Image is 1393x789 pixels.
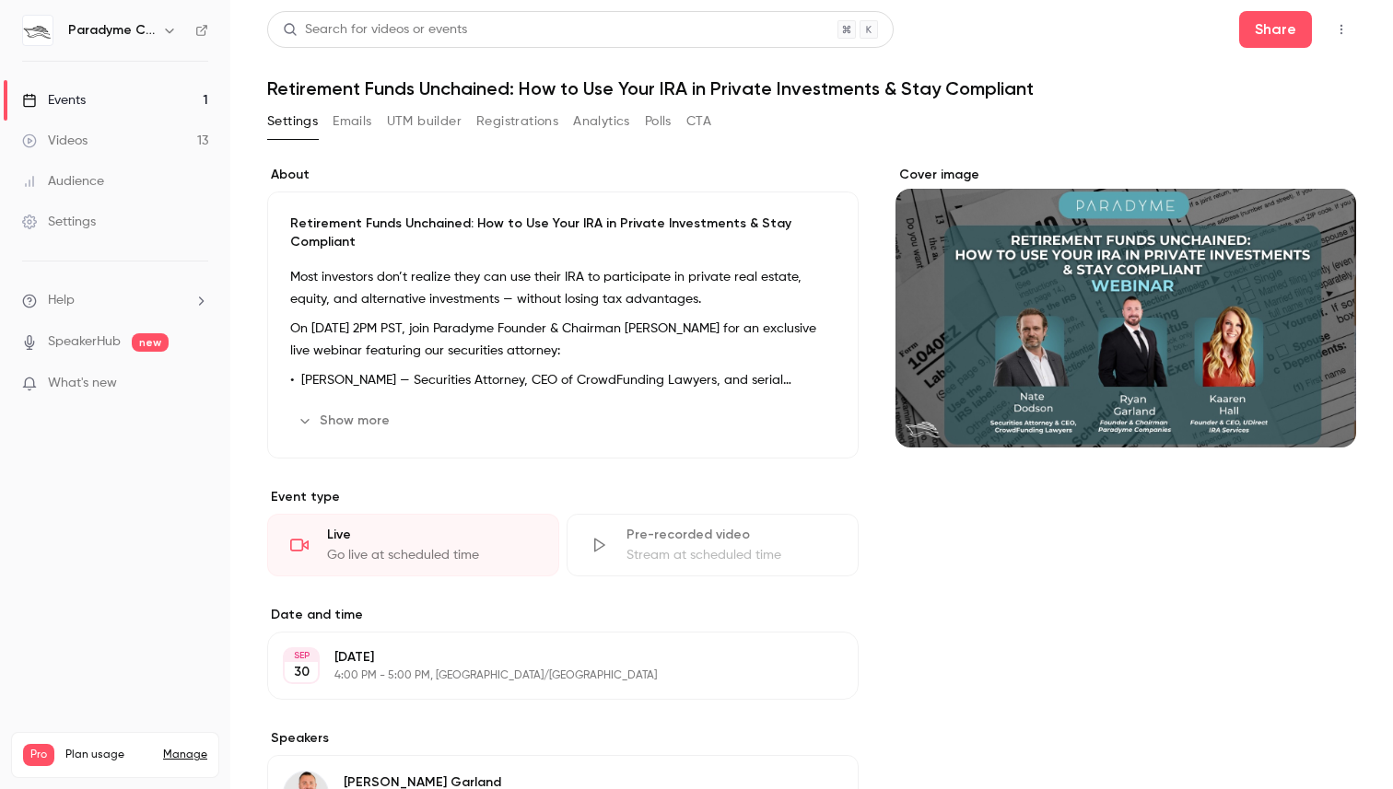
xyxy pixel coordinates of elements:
[23,16,53,45] img: Paradyme Companies
[334,668,761,683] p: 4:00 PM - 5:00 PM, [GEOGRAPHIC_DATA]/[GEOGRAPHIC_DATA]
[290,318,836,362] p: On [DATE] 2PM PST, join Paradyme Founder & Chairman [PERSON_NAME] for an exclusive live webinar f...
[267,166,859,184] label: About
[22,172,104,191] div: Audience
[22,213,96,231] div: Settings
[267,729,859,748] label: Speakers
[48,332,121,352] a: SpeakerHub
[290,215,836,251] p: Retirement Funds Unchained: How to Use Your IRA in Private Investments & Stay Compliant
[267,107,318,136] button: Settings
[626,546,836,564] div: Stream at scheduled time
[48,291,75,310] span: Help
[290,369,836,391] p: • [PERSON_NAME] — Securities Attorney, CEO of CrowdFunding Lawyers, and serial entrepreneur whose...
[476,107,558,136] button: Registrations
[334,648,761,667] p: [DATE]
[22,132,88,150] div: Videos
[285,649,318,662] div: SEP
[895,166,1356,447] section: Cover image
[327,526,536,544] div: Live
[1239,11,1312,48] button: Share
[267,606,859,624] label: Date and time
[22,291,208,310] li: help-dropdown-opener
[267,488,859,506] p: Event type
[267,514,559,576] div: LiveGo live at scheduled time
[327,546,536,564] div: Go live at scheduled time
[65,748,152,762] span: Plan usage
[686,107,711,136] button: CTA
[68,21,155,40] h6: Paradyme Companies
[573,107,630,136] button: Analytics
[895,166,1356,184] label: Cover image
[333,107,371,136] button: Emails
[290,266,836,310] p: Most investors don’t realize they can use their IRA to participate in private real estate, equity...
[567,514,859,576] div: Pre-recorded videoStream at scheduled time
[294,663,310,681] p: 30
[186,376,208,392] iframe: Noticeable Trigger
[645,107,672,136] button: Polls
[22,91,86,110] div: Events
[283,20,467,40] div: Search for videos or events
[132,333,169,352] span: new
[23,744,54,766] span: Pro
[290,406,401,435] button: Show more
[626,526,836,544] div: Pre-recorded video
[267,77,1356,99] h1: Retirement Funds Unchained: How to Use Your IRA in Private Investments & Stay Compliant
[387,107,462,136] button: UTM builder
[163,748,207,762] a: Manage
[48,374,117,393] span: What's new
